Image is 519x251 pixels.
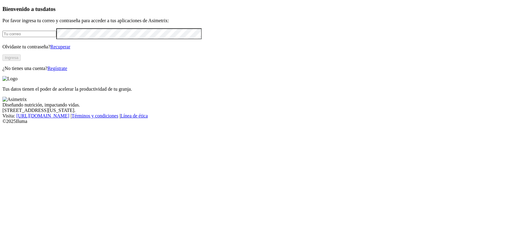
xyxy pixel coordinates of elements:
[2,54,21,61] button: Ingresa
[2,44,517,50] p: Olvidaste tu contraseña?
[2,6,517,12] h3: Bienvenido a tus
[71,113,118,118] a: Términos y condiciones
[2,86,517,92] p: Tus datos tienen el poder de acelerar la productividad de tu granja.
[16,113,69,118] a: [URL][DOMAIN_NAME]
[120,113,148,118] a: Línea de ética
[2,113,517,119] div: Visita : | |
[2,76,18,82] img: Logo
[2,66,517,71] p: ¿No tienes una cuenta?
[43,6,56,12] span: datos
[2,119,517,124] div: © 2025 Iluma
[2,31,56,37] input: Tu correo
[2,18,517,23] p: Por favor ingresa tu correo y contraseña para acceder a tus aplicaciones de Asimetrix:
[47,66,67,71] a: Regístrate
[2,108,517,113] div: [STREET_ADDRESS][US_STATE].
[2,102,517,108] div: Diseñando nutrición, impactando vidas.
[50,44,70,49] a: Recuperar
[2,97,27,102] img: Asimetrix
